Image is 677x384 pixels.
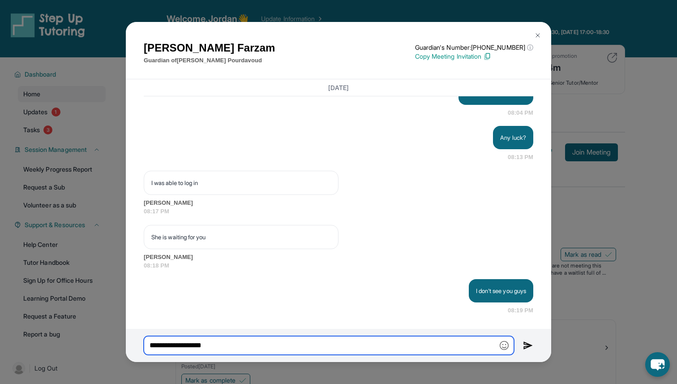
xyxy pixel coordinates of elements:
[534,32,541,39] img: Close Icon
[144,207,533,216] span: 08:17 PM
[508,108,533,117] span: 08:04 PM
[415,43,533,52] p: Guardian's Number: [PHONE_NUMBER]
[151,233,331,242] p: She is waiting for you
[144,40,275,56] h1: [PERSON_NAME] Farzam
[144,83,533,92] h3: [DATE]
[144,253,533,262] span: [PERSON_NAME]
[500,341,509,350] img: Emoji
[144,56,275,65] p: Guardian of [PERSON_NAME] Pourdavoud
[476,286,526,295] p: I don't see you guys
[144,198,533,207] span: [PERSON_NAME]
[415,52,533,61] p: Copy Meeting Invitation
[645,352,670,377] button: chat-button
[483,52,491,60] img: Copy Icon
[508,153,533,162] span: 08:13 PM
[508,306,533,315] span: 08:19 PM
[500,133,526,142] p: Any luck?
[527,43,533,52] span: ⓘ
[144,261,533,270] span: 08:18 PM
[523,340,533,351] img: Send icon
[151,178,331,187] p: I was able to log in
